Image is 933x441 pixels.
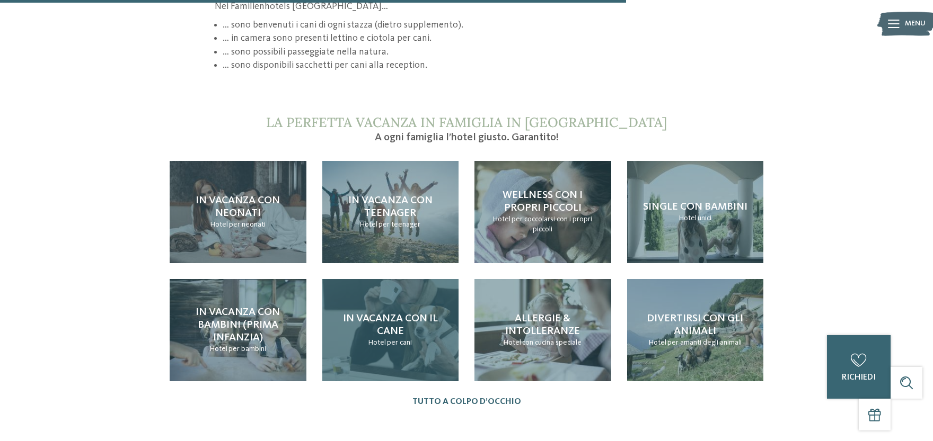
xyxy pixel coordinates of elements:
[266,114,667,131] span: La perfetta vacanza in famiglia in [GEOGRAPHIC_DATA]
[170,279,306,381] a: Familienhotel: hotel per cani in Alto Adige In vacanza con bambini (prima infanzia) Hotel per bam...
[348,195,433,219] span: In vacanza con teenager
[379,221,420,228] span: per teenager
[170,161,306,263] a: Familienhotel: hotel per cani in Alto Adige In vacanza con neonati Hotel per neonati
[504,339,521,346] span: Hotel
[210,221,228,228] span: Hotel
[827,335,891,399] a: richiedi
[842,373,876,382] span: richiedi
[322,161,459,263] a: Familienhotel: hotel per cani in Alto Adige In vacanza con teenager Hotel per teenager
[505,313,580,337] span: Allergie & intolleranze
[493,215,510,223] span: Hotel
[667,339,742,346] span: per amanti degli animali
[627,279,764,381] a: Familienhotel: hotel per cani in Alto Adige Divertirsi con gli animali Hotel per amanti degli ani...
[360,221,377,228] span: Hotel
[627,161,764,263] a: Familienhotel: hotel per cani in Alto Adige Single con bambini Hotel unici
[343,313,438,337] span: In vacanza con il cane
[387,339,412,346] span: per cani
[474,161,611,263] a: Familienhotel: hotel per cani in Alto Adige Wellness con i propri piccoli Hotel per coccolarsi co...
[223,46,718,59] li: … sono possibili passeggiate nella natura.
[512,215,592,233] span: per coccolarsi con i propri piccoli
[647,313,743,337] span: Divertirsi con gli animali
[368,339,386,346] span: Hotel
[229,221,266,228] span: per neonati
[643,202,747,212] span: Single con bambini
[210,345,227,353] span: Hotel
[228,345,266,353] span: per bambini
[698,214,711,222] span: unici
[474,279,611,381] a: Familienhotel: hotel per cani in Alto Adige Allergie & intolleranze Hotel con cucina speciale
[503,190,583,213] span: Wellness con i propri piccoli
[196,307,280,343] span: In vacanza con bambini (prima infanzia)
[196,195,280,219] span: In vacanza con neonati
[322,279,459,381] a: Familienhotel: hotel per cani in Alto Adige In vacanza con il cane Hotel per cani
[679,214,697,222] span: Hotel
[412,397,521,407] a: Tutto a colpo d’occhio
[649,339,666,346] span: Hotel
[522,339,582,346] span: con cucina speciale
[223,32,718,45] li: … in camera sono presenti lettino e ciotola per cani.
[223,59,718,72] li: … sono disponibili sacchetti per cani alla reception.
[375,132,559,143] span: A ogni famiglia l’hotel giusto. Garantito!
[223,19,718,32] li: … sono benvenuti i cani di ogni stazza (dietro supplemento).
